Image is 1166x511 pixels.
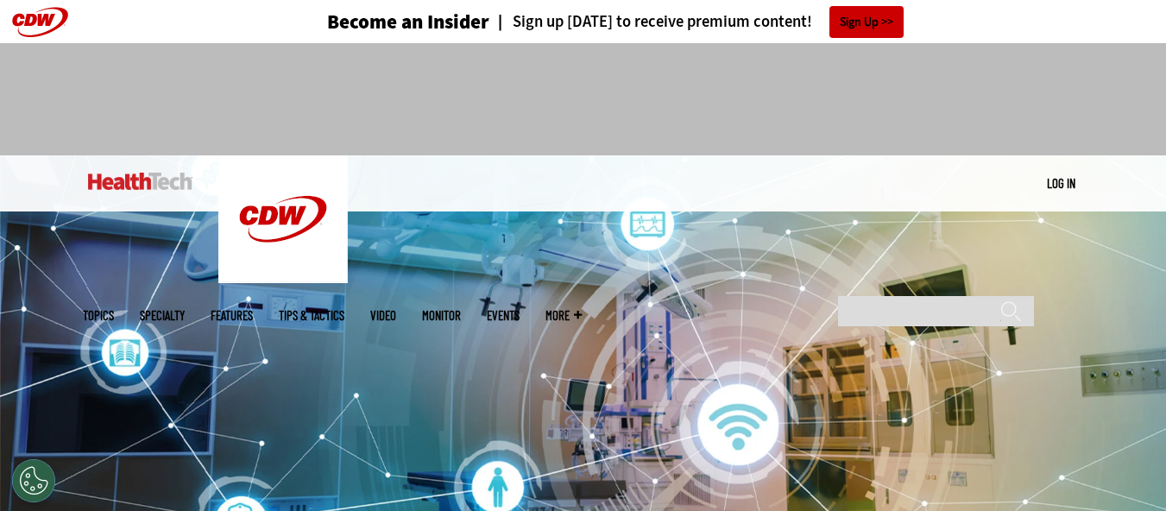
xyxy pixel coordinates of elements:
[1047,174,1075,192] div: User menu
[279,309,344,322] a: Tips & Tactics
[489,14,812,30] a: Sign up [DATE] to receive premium content!
[88,173,192,190] img: Home
[269,60,898,138] iframe: advertisement
[545,309,582,322] span: More
[12,459,55,502] button: Open Preferences
[327,12,489,32] h3: Become an Insider
[218,269,348,287] a: CDW
[487,309,520,322] a: Events
[83,309,114,322] span: Topics
[12,459,55,502] div: Cookies Settings
[262,12,489,32] a: Become an Insider
[140,309,185,322] span: Specialty
[1047,175,1075,191] a: Log in
[370,309,396,322] a: Video
[829,6,904,38] a: Sign Up
[211,309,253,322] a: Features
[218,155,348,283] img: Home
[422,309,461,322] a: MonITor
